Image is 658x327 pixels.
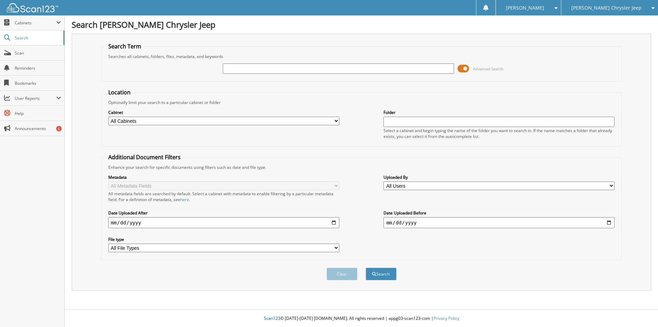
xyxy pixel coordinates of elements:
[7,3,58,12] img: scan123-logo-white.svg
[15,50,61,56] span: Scan
[473,66,503,71] span: Advanced Search
[65,310,658,327] div: © [DATE]-[DATE] [DOMAIN_NAME]. All rights reserved | appg03-scan123-com |
[108,217,339,228] input: start
[327,268,357,280] button: Clear
[15,80,61,86] span: Bookmarks
[108,174,339,180] label: Metadata
[105,100,618,105] div: Optionally limit your search to a particular cabinet or folder
[434,315,459,321] a: Privacy Policy
[383,128,614,139] div: Select a cabinet and begin typing the name of the folder you want to search in. If the name match...
[15,95,56,101] span: User Reports
[15,35,60,41] span: Search
[15,110,61,116] span: Help
[366,268,397,280] button: Search
[15,126,61,131] span: Announcements
[105,164,618,170] div: Enhance your search for specific documents using filters such as date and file type.
[15,20,56,26] span: Cabinets
[108,191,339,202] div: All metadata fields are searched by default. Select a cabinet with metadata to enable filtering b...
[383,217,614,228] input: end
[108,109,339,115] label: Cabinet
[105,153,184,161] legend: Additional Document Filters
[264,315,280,321] span: Scan123
[180,197,189,202] a: here
[108,236,339,242] label: File type
[571,6,642,10] span: [PERSON_NAME] Chrysler Jeep
[383,174,614,180] label: Uploaded By
[56,126,62,131] div: 6
[506,6,544,10] span: [PERSON_NAME]
[383,210,614,216] label: Date Uploaded Before
[105,54,618,59] div: Searches all cabinets, folders, files, metadata, and keywords
[72,19,651,30] h1: Search [PERSON_NAME] Chrysler Jeep
[383,109,614,115] label: Folder
[15,65,61,71] span: Reminders
[108,210,339,216] label: Date Uploaded After
[105,89,134,96] legend: Location
[105,43,145,50] legend: Search Term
